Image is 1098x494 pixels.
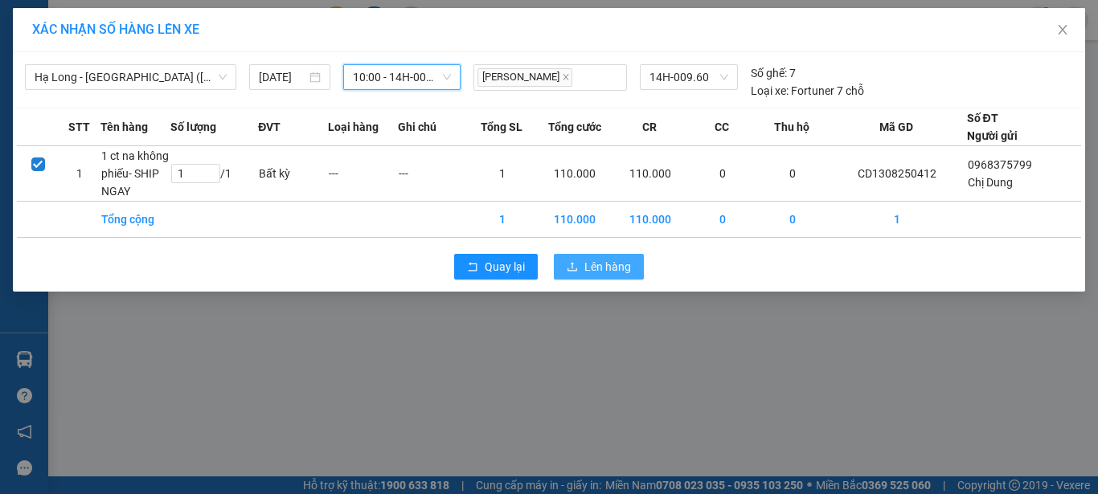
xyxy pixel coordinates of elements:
span: Loại xe: [751,82,789,100]
strong: 024 3236 3236 - [40,43,223,71]
td: 1 ct na không phiếu- SHIP NGAY [100,146,170,202]
span: 10:00 - 14H-009.60 [353,65,452,89]
td: 1 [467,202,537,238]
span: ĐVT [258,118,281,136]
span: Ghi chú [398,118,436,136]
td: --- [398,146,468,202]
span: rollback [467,261,478,274]
td: 1 [467,146,537,202]
span: CR [642,118,657,136]
td: 0 [757,146,827,202]
span: Số lượng [170,118,216,136]
td: 1 [827,202,967,238]
span: Thu hộ [774,118,809,136]
span: XÁC NHẬN SỐ HÀNG LÊN XE [32,22,199,37]
strong: Công ty TNHH Phúc Xuyên [42,8,222,25]
span: [PERSON_NAME] [477,68,572,87]
strong: 0888 827 827 - 0848 827 827 [111,58,223,86]
span: 0968375799 [968,158,1032,171]
td: 110.000 [537,202,613,238]
div: Số ĐT Người gửi [967,109,1018,145]
td: --- [328,146,398,202]
td: Tổng cộng [100,202,170,238]
span: Gửi hàng Hạ Long: Hotline: [38,90,226,118]
strong: 02033 616 626 - [141,90,225,104]
button: rollbackQuay lại [454,254,538,280]
input: 13/08/2025 [259,68,305,86]
span: 14H-009.60 [649,65,728,89]
div: Fortuner 7 chỗ [751,82,864,100]
td: 110.000 [613,202,688,238]
button: Close [1040,8,1085,53]
td: CD1308250412 [827,146,967,202]
span: Lên hàng [584,258,631,276]
td: Bất kỳ [258,146,328,202]
span: CD1308250412 [228,108,325,125]
span: Tên hàng [100,118,148,136]
span: Tổng SL [481,118,522,136]
span: Quay lại [485,258,525,276]
td: 0 [688,146,758,202]
img: logo [10,104,35,183]
span: CC [715,118,729,136]
span: close [562,73,570,81]
td: 110.000 [537,146,613,202]
span: Gửi hàng [GEOGRAPHIC_DATA]: Hotline: [40,29,223,86]
td: 0 [757,202,827,238]
span: Tổng cước [548,118,601,136]
div: 7 [751,64,796,82]
span: Loại hàng [328,118,379,136]
span: STT [68,118,90,136]
td: / 1 [170,146,258,202]
strong: 0886 027 027 [117,104,188,118]
td: 1 [59,146,100,202]
span: Hạ Long - Hà Nội (Hàng hóa) [35,65,227,89]
span: Mã GD [879,118,913,136]
span: close [1056,23,1069,36]
button: uploadLên hàng [554,254,644,280]
span: Số ghế: [751,64,787,82]
td: 0 [688,202,758,238]
td: 110.000 [613,146,688,202]
span: upload [567,261,578,274]
span: Chị Dung [968,176,1013,189]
